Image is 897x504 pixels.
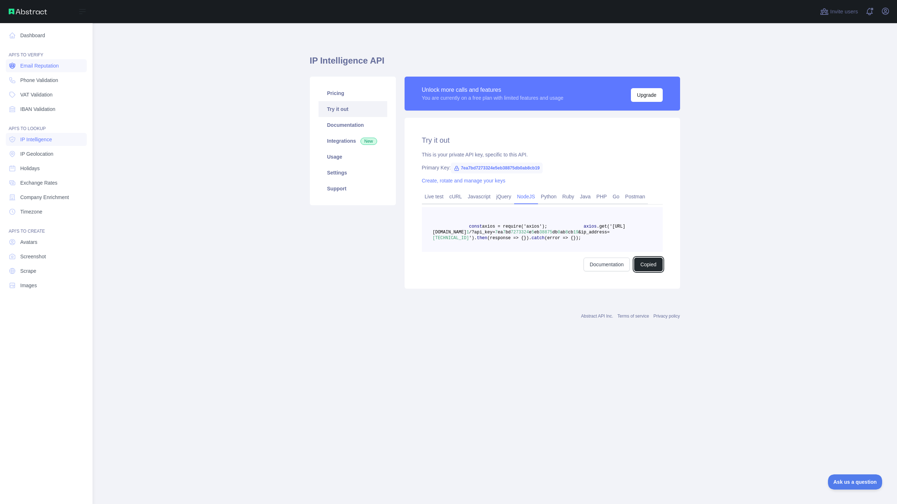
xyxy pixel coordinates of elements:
span: 38875 [539,230,552,235]
span: Timezone [20,208,42,215]
a: Java [577,191,594,202]
span: ab [560,230,565,235]
span: e [529,230,531,235]
span: 19 [573,230,578,235]
span: const [469,224,482,229]
span: ') [469,236,474,241]
span: IP Intelligence [20,136,52,143]
span: axios [584,224,597,229]
iframe: Toggle Customer Support [828,474,883,490]
button: Upgrade [631,88,663,102]
span: VAT Validation [20,91,52,98]
span: }) [524,236,529,241]
span: IBAN Validation [20,105,55,113]
span: cb [568,230,573,235]
span: Company Enrichment [20,194,69,201]
a: jQuery [494,191,514,202]
a: Ruby [559,191,577,202]
span: Screenshot [20,253,46,260]
button: Invite users [819,6,859,17]
div: You are currently on a free plan with limited features and usage [422,94,564,102]
a: cURL [447,191,465,202]
span: (error => { [544,236,573,241]
span: IP Geolocation [20,150,54,158]
span: Holidays [20,165,40,172]
a: Scrape [6,264,87,277]
a: Privacy policy [653,314,680,319]
a: Company Enrichment [6,191,87,204]
img: Abstract API [9,9,47,14]
span: then [477,236,487,241]
a: Go [610,191,622,202]
span: 7273324 [511,230,529,235]
h2: Try it out [422,135,663,145]
span: &ip_address= [578,230,610,235]
span: bd [505,230,511,235]
span: 7 [503,230,505,235]
span: Phone Validation [20,77,58,84]
span: 8 [565,230,568,235]
span: ea [498,230,503,235]
div: API'S TO CREATE [6,220,87,234]
a: Dashboard [6,29,87,42]
a: Usage [319,149,387,165]
a: Javascript [465,191,494,202]
a: Python [538,191,560,202]
span: axios = require('axios'); [482,224,547,229]
span: eb [534,230,539,235]
a: Exchange Rates [6,176,87,189]
span: db [552,230,558,235]
span: 7 [495,230,497,235]
a: Email Reputation [6,59,87,72]
a: Terms of service [618,314,649,319]
span: Avatars [20,238,37,246]
a: Timezone [6,205,87,218]
a: NodeJS [514,191,538,202]
a: Pricing [319,85,387,101]
span: 7ea7bd7273324e5eb38875db0ab8cb19 [451,163,543,173]
h1: IP Intelligence API [310,55,680,72]
a: IP Geolocation [6,147,87,160]
a: Try it out [319,101,387,117]
div: API'S TO VERIFY [6,43,87,58]
a: Create, rotate and manage your keys [422,178,505,184]
a: Phone Validation [6,74,87,87]
span: New [360,138,377,145]
span: catch [531,236,544,241]
span: [TECHNICAL_ID] [433,236,469,241]
span: 1 [466,230,469,235]
button: Copied [634,258,662,271]
a: Settings [319,165,387,181]
span: 5 [531,230,534,235]
a: Abstract API Inc. [581,314,613,319]
div: Unlock more calls and features [422,86,564,94]
div: This is your private API key, specific to this API. [422,151,663,158]
a: PHP [594,191,610,202]
a: Documentation [584,258,630,271]
span: Invite users [830,8,858,16]
a: Live test [422,191,447,202]
a: Holidays [6,162,87,175]
span: /?api_key= [469,230,495,235]
span: }); [573,236,581,241]
span: Exchange Rates [20,179,57,186]
span: Scrape [20,267,36,275]
span: 0 [558,230,560,235]
a: VAT Validation [6,88,87,101]
span: Email Reputation [20,62,59,69]
a: Support [319,181,387,197]
a: Documentation [319,117,387,133]
span: . [474,236,477,241]
span: Images [20,282,37,289]
a: Avatars [6,236,87,249]
a: IP Intelligence [6,133,87,146]
a: Screenshot [6,250,87,263]
div: Primary Key: [422,164,663,171]
div: API'S TO LOOKUP [6,117,87,132]
a: Images [6,279,87,292]
a: Integrations New [319,133,387,149]
span: (response => { [487,236,524,241]
span: . [529,236,531,241]
a: IBAN Validation [6,103,87,116]
a: Postman [622,191,648,202]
